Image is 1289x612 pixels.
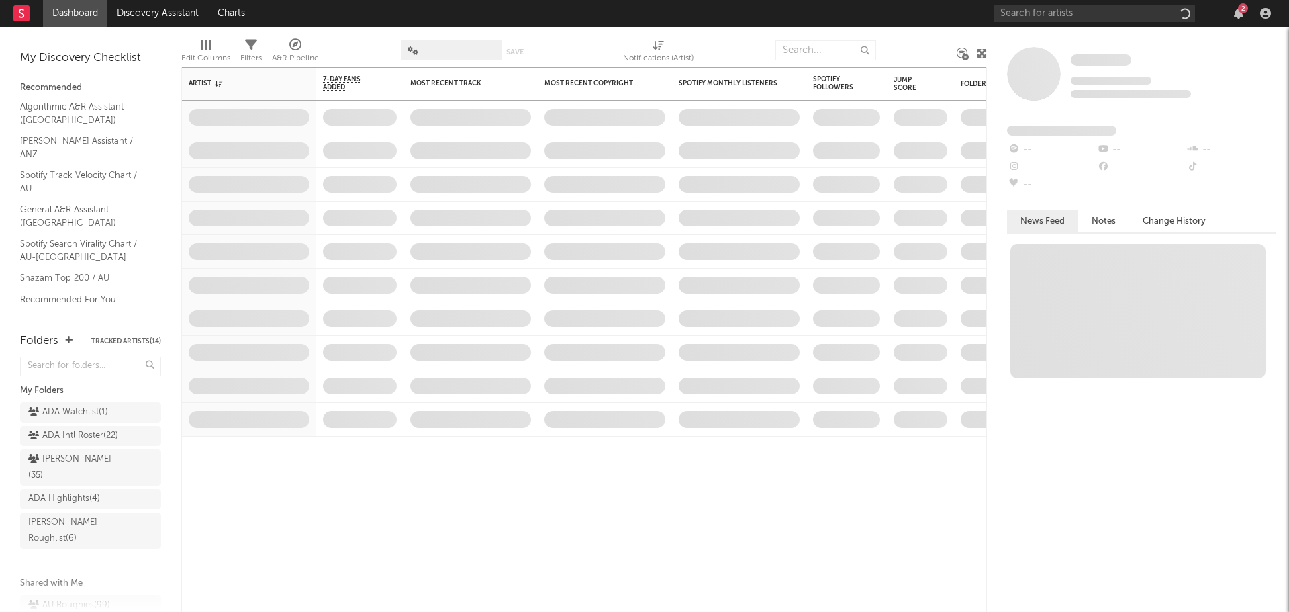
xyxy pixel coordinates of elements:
div: Filters [240,34,262,73]
span: Tracking Since: [DATE] [1071,77,1151,85]
div: Artist [189,79,289,87]
div: ADA Intl Roster ( 22 ) [28,428,118,444]
a: Algorithmic A&R Assistant ([GEOGRAPHIC_DATA]) [20,99,148,127]
div: Notifications (Artist) [623,34,694,73]
span: Fans Added by Platform [1007,126,1116,136]
div: Spotify Monthly Listeners [679,79,779,87]
a: Shazam Top 200 / AU [20,271,148,286]
div: [PERSON_NAME] Roughlist ( 6 ) [28,515,123,547]
div: -- [1007,159,1096,176]
span: 0 fans last week [1071,90,1191,98]
div: Most Recent Track [410,79,511,87]
div: Recommended [20,80,161,96]
button: 2 [1234,8,1243,19]
a: [PERSON_NAME](35) [20,449,161,486]
div: A&R Pipeline [272,34,319,73]
a: ADA Watchlist(1) [20,402,161,423]
div: Jump Score [894,76,927,92]
div: A&R Pipeline [272,50,319,67]
a: Some Artist [1071,54,1131,67]
a: Spotify Track Velocity Chart / AU [20,168,148,195]
span: 7-Day Fans Added [323,75,377,91]
button: Save [506,48,524,56]
div: ADA Highlights ( 4 ) [28,491,100,507]
div: -- [1096,141,1186,159]
a: General A&R Assistant ([GEOGRAPHIC_DATA]) [20,202,148,230]
div: -- [1186,159,1276,176]
button: Tracked Artists(14) [91,338,161,345]
a: ADA Intl Roster(22) [20,426,161,446]
a: Recommended For You [20,292,148,307]
a: [PERSON_NAME] Assistant / ANZ [20,134,148,161]
div: My Folders [20,383,161,399]
div: Folders [20,333,58,349]
a: Spotify Search Virality Chart / AU-[GEOGRAPHIC_DATA] [20,236,148,264]
input: Search... [775,40,876,60]
div: -- [1096,159,1186,176]
div: ADA Watchlist ( 1 ) [28,404,108,421]
input: Search for artists [994,5,1195,22]
button: Change History [1129,210,1219,232]
a: [PERSON_NAME] Roughlist(6) [20,513,161,549]
span: Some Artist [1071,54,1131,66]
button: News Feed [1007,210,1078,232]
input: Search for folders... [20,357,161,376]
div: -- [1186,141,1276,159]
div: Edit Columns [181,34,230,73]
button: Notes [1078,210,1129,232]
div: My Discovery Checklist [20,50,161,67]
div: Most Recent Copyright [544,79,645,87]
div: Notifications (Artist) [623,50,694,67]
div: Shared with Me [20,576,161,592]
div: Filters [240,50,262,67]
div: -- [1007,176,1096,193]
div: Spotify Followers [813,75,860,91]
div: -- [1007,141,1096,159]
div: 2 [1238,3,1248,13]
a: ADA Highlights(4) [20,489,161,509]
div: [PERSON_NAME] ( 35 ) [28,451,123,484]
div: Edit Columns [181,50,230,67]
div: Folders [961,80,1061,88]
